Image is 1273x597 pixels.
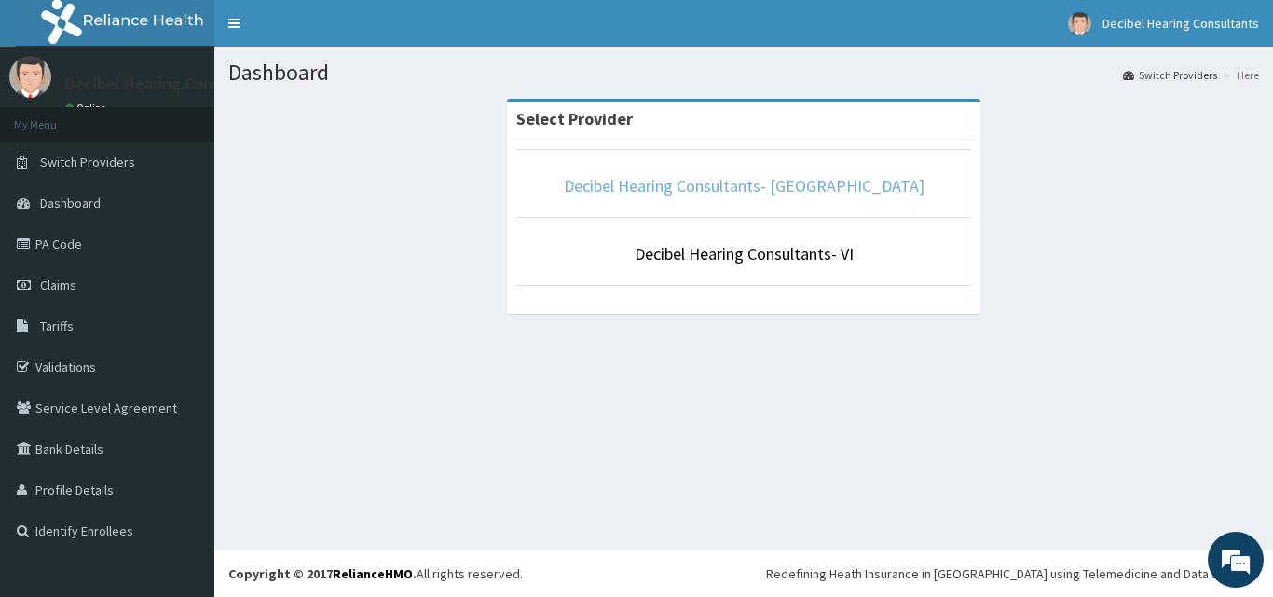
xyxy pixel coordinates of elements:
img: User Image [9,56,51,98]
a: Online [65,102,110,115]
a: RelianceHMO [333,565,413,582]
strong: Select Provider [516,108,633,129]
span: Dashboard [40,195,101,211]
h1: Dashboard [228,61,1259,85]
li: Here [1219,67,1259,83]
span: Switch Providers [40,154,135,170]
span: Decibel Hearing Consultants [1102,15,1259,32]
strong: Copyright © 2017 . [228,565,417,582]
img: User Image [1068,12,1091,35]
a: Decibel Hearing Consultants- VI [635,243,854,265]
a: Decibel Hearing Consultants- [GEOGRAPHIC_DATA] [564,175,924,197]
span: Claims [40,277,76,293]
p: Decibel Hearing Consultants [65,75,273,92]
a: Switch Providers [1123,67,1217,83]
footer: All rights reserved. [214,550,1273,597]
span: Tariffs [40,318,74,334]
div: Redefining Heath Insurance in [GEOGRAPHIC_DATA] using Telemedicine and Data Science! [766,564,1259,583]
